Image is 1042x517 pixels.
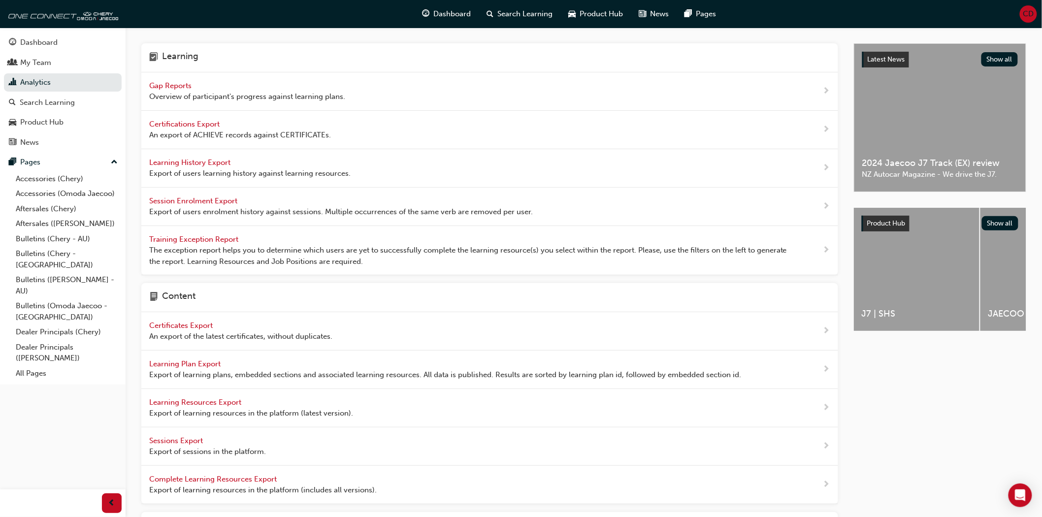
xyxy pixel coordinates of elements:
span: Learning Resources Export [149,398,243,407]
a: Latest NewsShow all [862,52,1018,67]
a: All Pages [12,366,122,381]
a: Bulletins (Chery - [GEOGRAPHIC_DATA]) [12,246,122,272]
a: Learning History Export Export of users learning history against learning resources.next-icon [141,149,838,188]
a: Accessories (Omoda Jaecoo) [12,186,122,201]
span: Certificates Export [149,321,215,330]
a: Search Learning [4,94,122,112]
a: Product Hub [4,113,122,131]
span: Gap Reports [149,81,194,90]
span: Dashboard [433,8,471,20]
a: Dashboard [4,33,122,52]
a: search-iconSearch Learning [479,4,560,24]
a: Bulletins (Chery - AU) [12,231,122,247]
span: next-icon [823,124,830,136]
a: Accessories (Chery) [12,171,122,187]
span: 2024 Jaecoo J7 Track (EX) review [862,158,1018,169]
span: News [650,8,669,20]
a: Certificates Export An export of the latest certificates, without duplicates.next-icon [141,312,838,351]
span: Complete Learning Resources Export [149,475,279,484]
span: Sessions Export [149,436,205,445]
img: oneconnect [5,4,118,24]
span: Learning History Export [149,158,232,167]
span: CD [1023,8,1034,20]
div: Pages [20,157,40,168]
span: learning-icon [149,51,158,64]
span: Session Enrolment Export [149,196,239,205]
span: Latest News [868,55,905,64]
button: Show all [982,216,1019,230]
a: J7 | SHS [854,208,979,331]
span: Export of sessions in the platform. [149,446,266,457]
div: Open Intercom Messenger [1009,484,1032,507]
span: guage-icon [422,8,429,20]
a: Aftersales ([PERSON_NAME]) [12,216,122,231]
button: Show all [981,52,1018,66]
span: next-icon [823,363,830,376]
span: prev-icon [108,497,116,510]
span: Certifications Export [149,120,222,129]
a: Bulletins (Omoda Jaecoo - [GEOGRAPHIC_DATA]) [12,298,122,324]
span: Product Hub [867,219,906,227]
a: Learning Plan Export Export of learning plans, embedded sections and associated learning resource... [141,351,838,389]
span: page-icon [149,291,158,304]
a: Learning Resources Export Export of learning resources in the platform (latest version).next-icon [141,389,838,427]
button: DashboardMy TeamAnalyticsSearch LearningProduct HubNews [4,32,122,153]
span: news-icon [9,138,16,147]
a: car-iconProduct Hub [560,4,631,24]
a: Gap Reports Overview of participant's progress against learning plans.next-icon [141,72,838,111]
span: up-icon [111,156,118,169]
div: Dashboard [20,37,58,48]
span: Search Learning [497,8,553,20]
span: Learning Plan Export [149,359,223,368]
div: Product Hub [20,117,64,128]
span: Training Exception Report [149,235,240,244]
a: news-iconNews [631,4,677,24]
span: search-icon [487,8,493,20]
span: guage-icon [9,38,16,47]
button: CD [1020,5,1037,23]
span: Export of learning resources in the platform (latest version). [149,408,353,419]
a: News [4,133,122,152]
h4: Content [162,291,195,304]
span: next-icon [823,440,830,452]
span: car-icon [9,118,16,127]
div: My Team [20,57,51,68]
span: Pages [696,8,716,20]
span: next-icon [823,244,830,257]
a: My Team [4,54,122,72]
span: car-icon [568,8,576,20]
span: news-icon [639,8,646,20]
span: next-icon [823,479,830,491]
span: Export of learning resources in the platform (includes all versions). [149,485,377,496]
h4: Learning [162,51,198,64]
div: News [20,137,39,148]
span: An export of the latest certificates, without duplicates. [149,331,332,342]
a: Latest NewsShow all2024 Jaecoo J7 Track (EX) reviewNZ Autocar Magazine - We drive the J7. [854,43,1026,192]
div: Search Learning [20,97,75,108]
span: next-icon [823,200,830,213]
a: Bulletins ([PERSON_NAME] - AU) [12,272,122,298]
span: Export of users learning history against learning resources. [149,168,351,179]
span: pages-icon [9,158,16,167]
span: Overview of participant's progress against learning plans. [149,91,345,102]
span: next-icon [823,402,830,414]
a: Analytics [4,73,122,92]
span: An export of ACHIEVE records against CERTIFICATEs. [149,129,331,141]
span: pages-icon [684,8,692,20]
a: guage-iconDashboard [414,4,479,24]
button: Pages [4,153,122,171]
span: Product Hub [580,8,623,20]
span: Export of learning plans, embedded sections and associated learning resources. All data is publis... [149,369,741,381]
a: Dealer Principals (Chery) [12,324,122,340]
span: J7 | SHS [862,308,972,320]
a: Sessions Export Export of sessions in the platform.next-icon [141,427,838,466]
span: people-icon [9,59,16,67]
a: Dealer Principals ([PERSON_NAME]) [12,340,122,366]
span: NZ Autocar Magazine - We drive the J7. [862,169,1018,180]
a: Product HubShow all [862,216,1018,231]
span: next-icon [823,85,830,97]
span: next-icon [823,162,830,174]
span: The exception report helps you to determine which users are yet to successfully complete the lear... [149,245,791,267]
span: chart-icon [9,78,16,87]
